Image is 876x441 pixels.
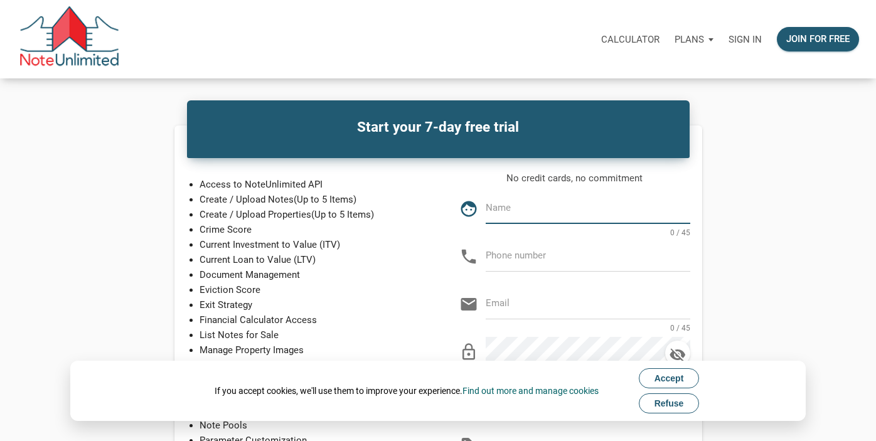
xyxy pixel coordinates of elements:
p: Plans [675,34,704,45]
span: 0 / 45 [670,225,690,238]
p: Sign in [729,34,762,45]
p: Exit Strategy [200,297,429,312]
p: Market Rent [200,358,429,373]
p: Eviction Score [200,282,429,297]
a: Calculator [594,19,667,59]
a: Plans [667,19,721,59]
button: Refuse [639,393,700,413]
span: (Up to 5 Items) [294,194,356,205]
p: Current Investment to Value (ITV) [200,237,429,252]
p: Create / Upload Notes [200,192,429,207]
p: Note Pools [200,418,429,433]
span: 0 / 45 [670,321,690,333]
p: Manage Property Images [200,343,429,358]
i: email [459,295,478,314]
i: phone [459,247,478,266]
input: Email [486,289,690,317]
a: Find out more and manage cookies [462,386,599,396]
i: lock_outline [459,343,478,361]
input: Phone number [486,242,690,270]
span: Refuse [654,398,684,408]
p: No credit cards, no commitment [459,171,690,186]
button: Plans [667,21,721,58]
p: Create / Upload Properties [200,207,429,222]
p: Crime Score [200,222,429,237]
p: Financial Calculator Access [200,312,429,327]
p: Current Loan to Value (LTV) [200,252,429,267]
i: face [459,199,478,218]
button: Join for free [777,27,859,51]
div: Join for free [786,32,850,46]
div: If you accept cookies, we'll use them to improve your experience. [215,385,599,397]
a: Sign in [721,19,769,59]
h4: Start your 7-day free trial [196,117,680,138]
p: Access to NoteUnlimited API [200,177,429,192]
button: Accept [639,368,700,388]
a: Join for free [769,19,867,59]
span: (Up to 5 Items) [311,209,374,220]
img: NoteUnlimited [19,6,120,72]
input: Name [486,194,690,222]
p: Document Management [200,267,429,282]
p: List Notes for Sale [200,327,429,343]
p: Calculator [601,34,660,45]
span: Accept [654,373,684,383]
